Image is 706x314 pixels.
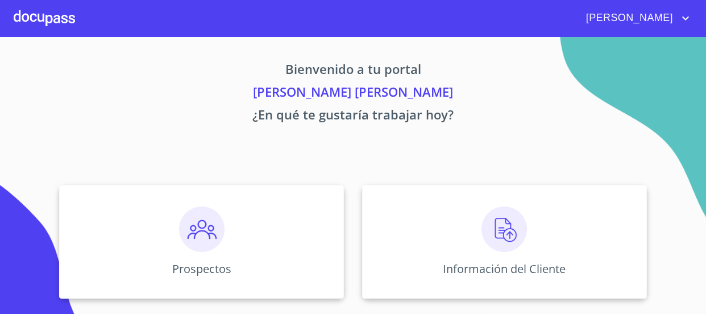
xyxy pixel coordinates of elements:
p: Información del Cliente [443,261,566,276]
img: prospectos.png [179,206,225,252]
button: account of current user [578,9,692,27]
p: [PERSON_NAME] [PERSON_NAME] [14,82,692,105]
p: ¿En qué te gustaría trabajar hoy? [14,105,692,128]
p: Prospectos [172,261,231,276]
p: Bienvenido a tu portal [14,60,692,82]
img: carga.png [481,206,527,252]
span: [PERSON_NAME] [578,9,679,27]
